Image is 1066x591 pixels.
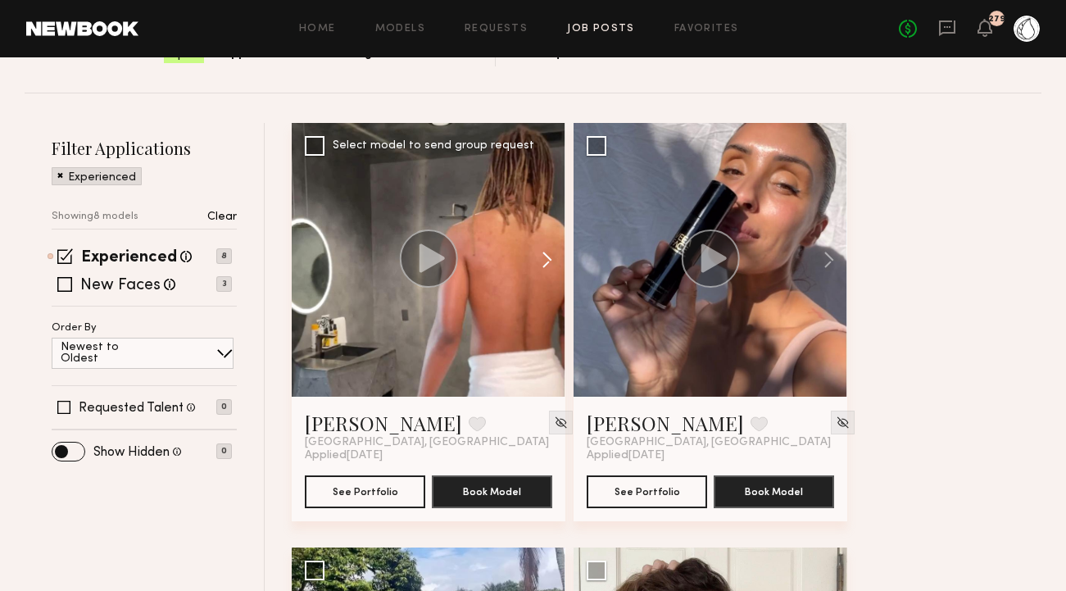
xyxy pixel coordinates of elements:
button: See Portfolio [305,475,425,508]
span: [GEOGRAPHIC_DATA], [GEOGRAPHIC_DATA] [305,436,549,449]
button: Book Model [714,475,834,508]
p: Clear [207,211,237,223]
h2: Filter Applications [52,137,237,159]
p: 3 [216,276,232,292]
img: Unhide Model [836,416,850,430]
p: Experienced [68,172,136,184]
a: Favorites [674,24,739,34]
div: 279 [988,15,1005,24]
p: Newest to Oldest [61,342,158,365]
p: Showing 8 models [52,211,138,222]
a: Book Model [714,484,834,498]
label: New Faces [80,278,161,294]
p: 0 [216,399,232,415]
a: Requests [465,24,528,34]
a: Book Model [432,484,552,498]
button: Book Model [432,475,552,508]
button: See Portfolio [587,475,707,508]
a: Home [299,24,336,34]
label: Experienced [81,250,177,266]
img: Unhide Model [554,416,568,430]
label: Show Hidden [93,446,170,459]
div: Applied [DATE] [587,449,834,462]
p: Order By [52,323,97,334]
a: [PERSON_NAME] [587,410,744,436]
div: Applied [DATE] [305,449,552,462]
a: [PERSON_NAME] [305,410,462,436]
span: [GEOGRAPHIC_DATA], [GEOGRAPHIC_DATA] [587,436,831,449]
a: Models [375,24,425,34]
p: 8 [216,248,232,264]
p: 0 [216,443,232,459]
div: Select model to send group request [333,140,534,152]
label: Requested Talent [79,402,184,415]
a: Job Posts [567,24,635,34]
